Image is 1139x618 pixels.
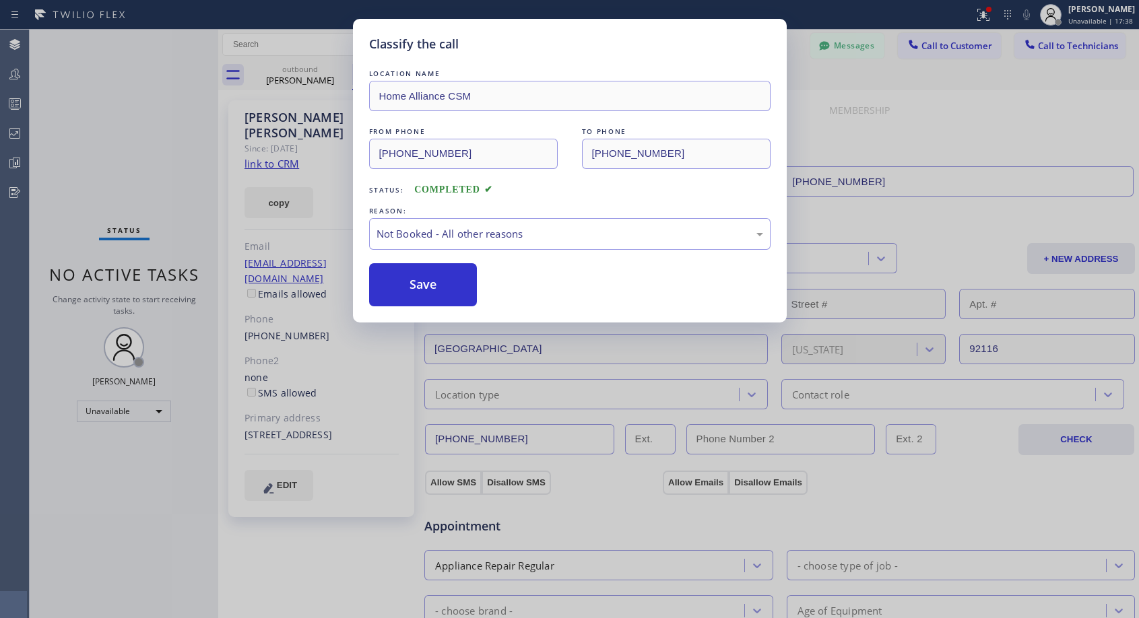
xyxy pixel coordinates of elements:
div: TO PHONE [582,125,771,139]
div: LOCATION NAME [369,67,771,81]
button: Save [369,263,478,306]
div: Not Booked - All other reasons [377,226,763,242]
span: COMPLETED [414,184,492,195]
input: From phone [369,139,558,169]
span: Status: [369,185,404,195]
h5: Classify the call [369,35,459,53]
div: REASON: [369,204,771,218]
div: FROM PHONE [369,125,558,139]
input: To phone [582,139,771,169]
